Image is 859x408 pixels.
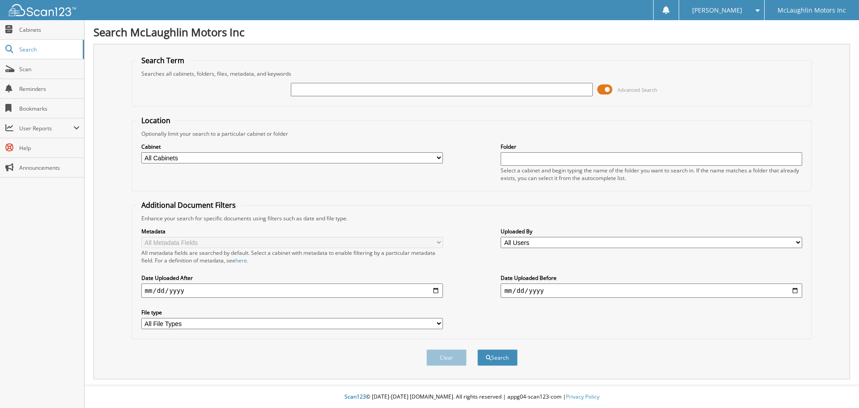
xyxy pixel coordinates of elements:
span: Help [19,144,80,152]
span: [PERSON_NAME] [692,8,742,13]
button: Search [477,349,518,366]
span: Reminders [19,85,80,93]
input: start [141,283,443,298]
span: Cabinets [19,26,80,34]
div: Searches all cabinets, folders, files, metadata, and keywords [137,70,807,77]
div: Enhance your search for specific documents using filters such as date and file type. [137,215,807,222]
a: Privacy Policy [566,393,600,400]
span: Announcements [19,164,80,172]
label: Uploaded By [501,228,802,235]
div: All metadata fields are searched by default. Select a cabinet with metadata to enable filtering b... [141,249,443,264]
span: McLaughlin Motors Inc [778,8,846,13]
label: Folder [501,143,802,150]
legend: Search Term [137,56,189,65]
label: Date Uploaded After [141,274,443,282]
span: Advanced Search [617,86,657,93]
label: Metadata [141,228,443,235]
h1: Search McLaughlin Motors Inc [94,25,850,39]
button: Clear [426,349,467,366]
legend: Additional Document Filters [137,200,240,210]
label: File type [141,309,443,316]
label: Cabinet [141,143,443,150]
span: Scan123 [344,393,366,400]
a: here [235,257,247,264]
legend: Location [137,116,175,125]
img: scan123-logo-white.svg [9,4,76,16]
div: © [DATE]-[DATE] [DOMAIN_NAME]. All rights reserved | appg04-scan123-com | [85,386,859,408]
div: Optionally limit your search to a particular cabinet or folder [137,130,807,137]
span: User Reports [19,125,73,132]
span: Search [19,46,78,53]
span: Bookmarks [19,105,80,112]
input: end [501,283,802,298]
div: Select a cabinet and begin typing the name of the folder you want to search in. If the name match... [501,167,802,182]
label: Date Uploaded Before [501,274,802,282]
span: Scan [19,65,80,73]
